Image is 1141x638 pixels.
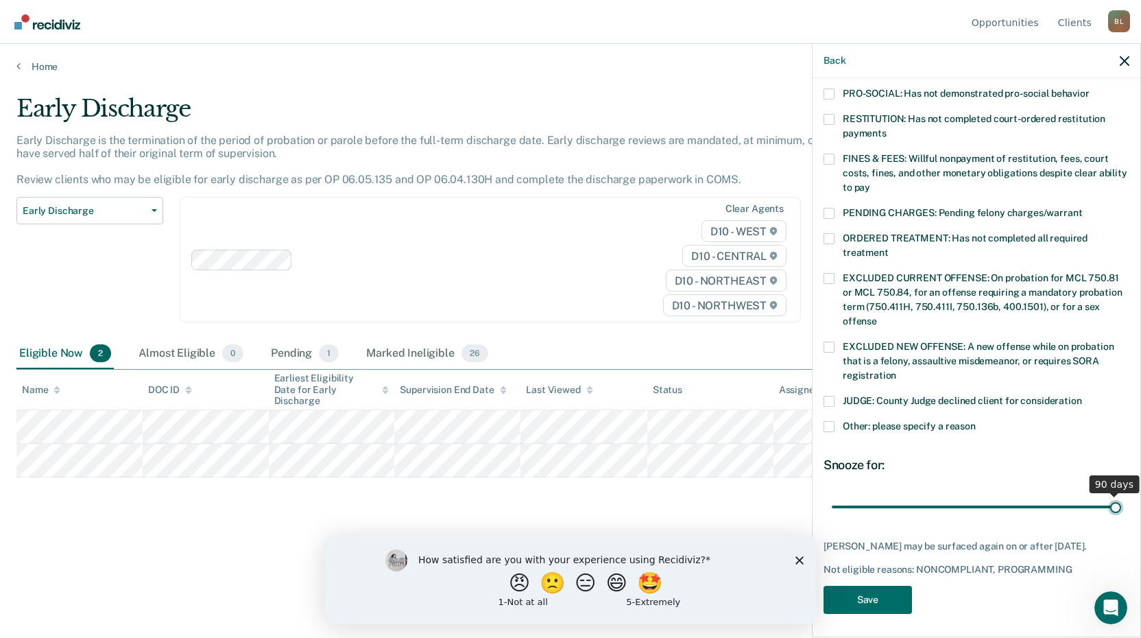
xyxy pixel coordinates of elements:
[843,207,1082,218] span: PENDING CHARGES: Pending felony charges/warrant
[14,14,80,29] img: Recidiviz
[843,421,976,432] span: Other: please specify a reason
[843,341,1114,381] span: EXCLUDED NEW OFFENSE: A new offense while on probation that is a felony, assaultive misdemeanor, ...
[701,220,786,242] span: D10 - WEST
[824,586,912,614] button: Save
[843,395,1082,406] span: JUDGE: County Judge declined client for consideration
[666,270,786,292] span: D10 - NORTHEAST
[363,339,490,369] div: Marked Ineligible
[400,384,506,396] div: Supervision End Date
[824,55,845,67] button: Back
[22,384,60,396] div: Name
[16,339,114,369] div: Eligible Now
[725,203,784,215] div: Clear agents
[16,60,1125,73] a: Home
[268,339,341,369] div: Pending
[682,245,786,267] span: D10 - CENTRAL
[824,564,1129,576] div: Not eligible reasons: NONCOMPLIANT, PROGRAMMING
[843,272,1122,327] span: EXCLUDED CURRENT OFFENSE: On probation for MCL 750.81 or MCL 750.84, for an offense requiring a m...
[16,95,872,134] div: Early Discharge
[1090,475,1140,493] div: 90 days
[90,344,111,362] span: 2
[843,153,1127,193] span: FINES & FEES: Willful nonpayment of restitution, fees, court costs, fines, and other monetary obl...
[274,373,389,407] div: Earliest Eligibility Date for Early Discharge
[824,541,1129,552] div: [PERSON_NAME] may be surfaced again on or after [DATE].
[1094,591,1127,624] iframe: Intercom live chat
[222,344,243,362] span: 0
[843,233,1088,258] span: ORDERED TREATMENT: Has not completed all required treatment
[824,458,1129,473] div: Snooze for:
[325,536,816,624] iframe: Survey by Kim from Recidiviz
[653,384,682,396] div: Status
[23,205,146,217] span: Early Discharge
[148,384,192,396] div: DOC ID
[319,344,339,362] span: 1
[1108,10,1130,32] div: B L
[663,294,786,316] span: D10 - NORTHWEST
[1108,10,1130,32] button: Profile dropdown button
[779,384,843,396] div: Assigned to
[136,339,246,369] div: Almost Eligible
[16,134,868,187] p: Early Discharge is the termination of the period of probation or parole before the full-term disc...
[461,344,488,362] span: 26
[843,88,1090,99] span: PRO-SOCIAL: Has not demonstrated pro-social behavior
[843,113,1105,139] span: RESTITUTION: Has not completed court-ordered restitution payments
[526,384,592,396] div: Last Viewed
